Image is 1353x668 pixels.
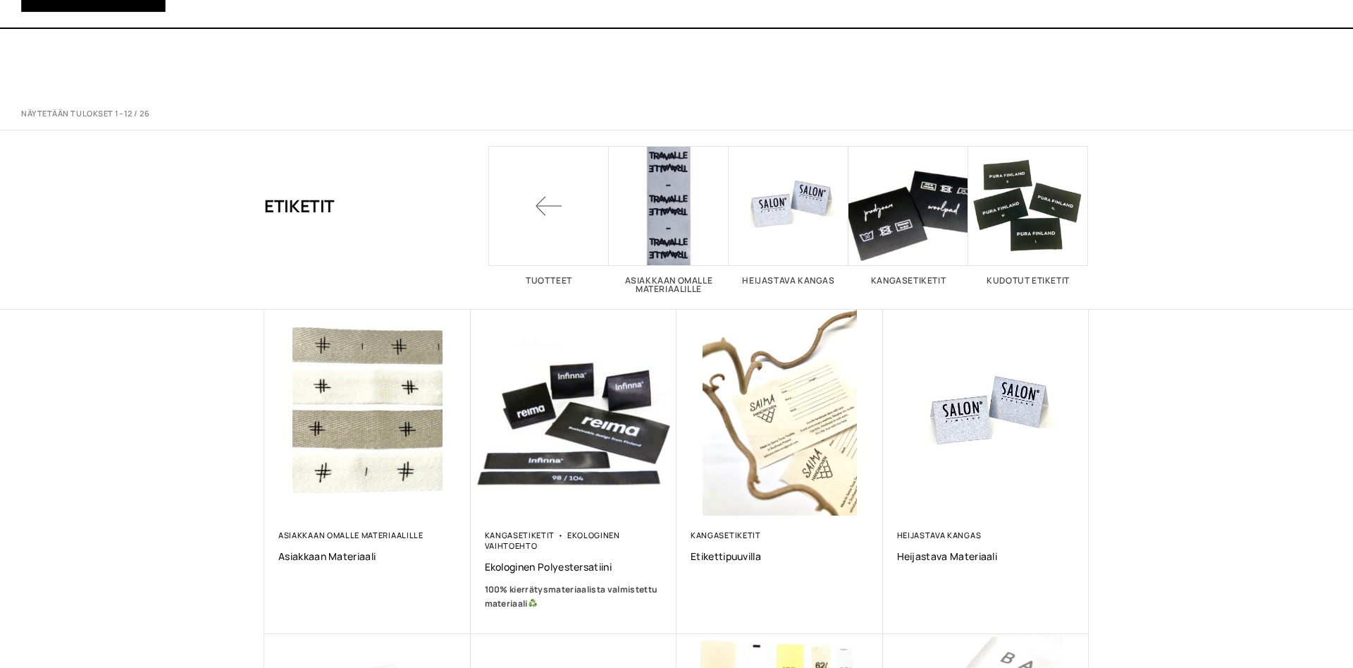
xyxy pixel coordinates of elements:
[485,560,663,573] a: Ekologinen polyestersatiini
[489,146,609,285] a: Tuotteet
[485,583,663,611] a: 100% kierrätysmateriaalista valmistettu materiaali♻️
[729,277,848,285] h2: Heijastava kangas
[609,277,729,293] h2: Asiakkaan omalle materiaalille
[489,277,609,285] h2: Tuotteet
[278,549,457,563] a: Asiakkaan materiaali
[278,530,424,540] a: Asiakkaan omalle materiaalille
[485,583,658,609] b: 100% kierrätysmateriaalista valmistettu materiaali
[485,530,620,551] a: Ekologinen vaihtoehto
[485,530,555,540] a: Kangasetiketit
[848,146,968,285] a: Visit product category Kangasetiketit
[968,277,1088,285] h2: Kudotut etiketit
[729,146,848,285] a: Visit product category Heijastava kangas
[897,530,982,540] a: Heijastava kangas
[691,530,761,540] a: Kangasetiketit
[264,146,335,266] h1: Etiketit
[609,146,729,293] a: Visit product category Asiakkaan omalle materiaalille
[691,549,869,563] a: Etikettipuuvilla
[529,599,537,607] img: ♻️
[897,549,1075,563] a: Heijastava materiaali
[21,109,149,119] p: Näytetään tulokset 1–12 / 26
[848,277,968,285] h2: Kangasetiketit
[968,146,1088,285] a: Visit product category Kudotut etiketit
